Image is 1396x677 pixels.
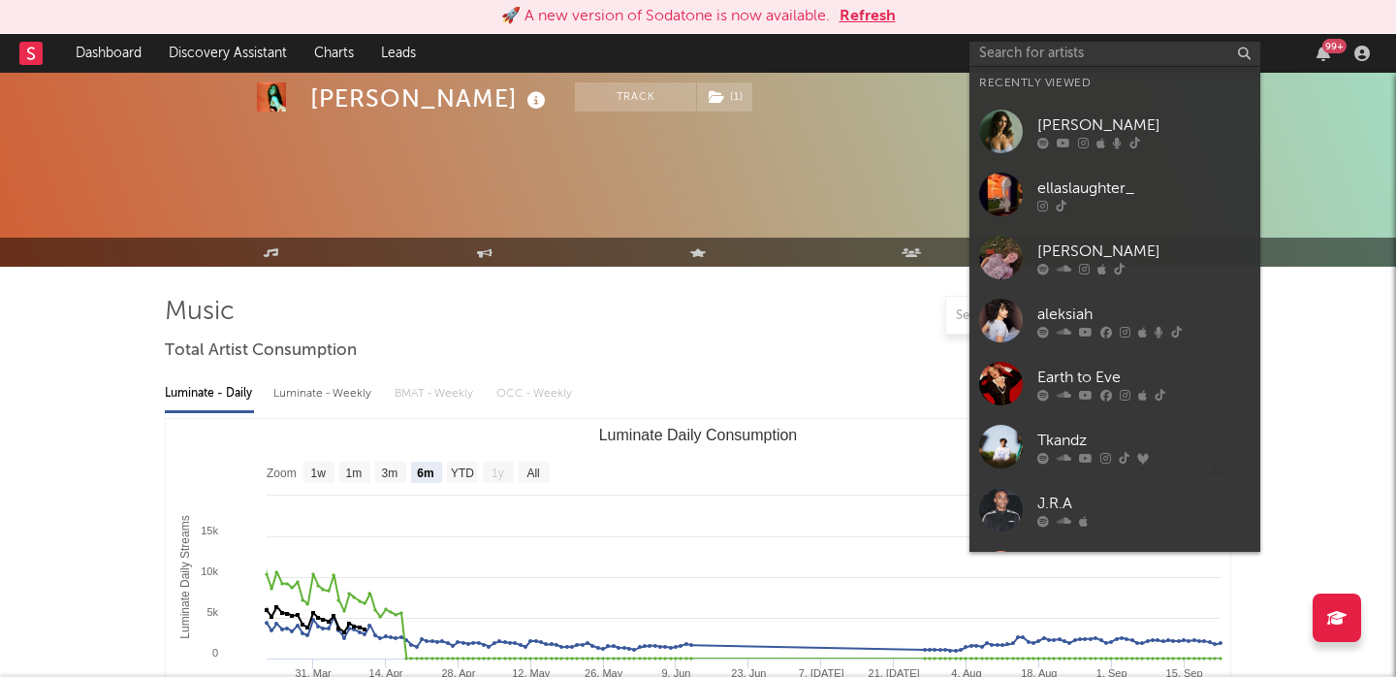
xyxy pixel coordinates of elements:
text: 10k [201,565,218,577]
span: ( 1 ) [696,82,753,112]
a: Discovery Assistant [155,34,301,73]
text: Luminate Daily Streams [178,515,192,638]
text: 3m [382,467,398,480]
text: 5k [206,606,218,618]
a: ellaslaughter_ [969,163,1260,226]
button: 99+ [1317,46,1330,61]
text: 0 [212,647,218,659]
text: 15k [201,525,218,536]
text: YTD [451,467,474,480]
button: Refresh [840,5,896,28]
div: Recently Viewed [979,72,1251,95]
div: [PERSON_NAME] [310,82,551,114]
a: [PERSON_NAME] [969,100,1260,163]
a: Dashboard [62,34,155,73]
div: 🚀 A new version of Sodatone is now available. [501,5,830,28]
div: [PERSON_NAME] [1037,113,1251,137]
text: 1w [311,467,327,480]
a: Leads [367,34,429,73]
text: All [526,467,539,480]
button: (1) [697,82,752,112]
div: aleksiah [1037,303,1251,326]
a: aleksiah [969,289,1260,352]
input: Search by song name or URL [946,308,1151,324]
div: Earth to Eve [1037,366,1251,389]
text: Luminate Daily Consumption [599,427,798,443]
div: Luminate - Weekly [273,377,375,410]
text: 6m [417,467,433,480]
text: 1m [346,467,363,480]
a: J.R.A [969,478,1260,541]
span: Total Artist Consumption [165,339,357,363]
div: ellaslaughter_ [1037,177,1251,200]
div: Luminate - Daily [165,377,254,410]
a: [PERSON_NAME] [969,226,1260,289]
a: Earth to Eve [969,352,1260,415]
a: [PERSON_NAME] [969,541,1260,604]
text: 1y [492,467,504,480]
a: Charts [301,34,367,73]
div: J.R.A [1037,492,1251,515]
div: [PERSON_NAME] [1037,240,1251,263]
a: Tkandz [969,415,1260,478]
button: Track [575,82,696,112]
div: 99 + [1322,39,1347,53]
div: Tkandz [1037,429,1251,452]
input: Search for artists [969,42,1260,66]
text: Zoom [267,467,297,480]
